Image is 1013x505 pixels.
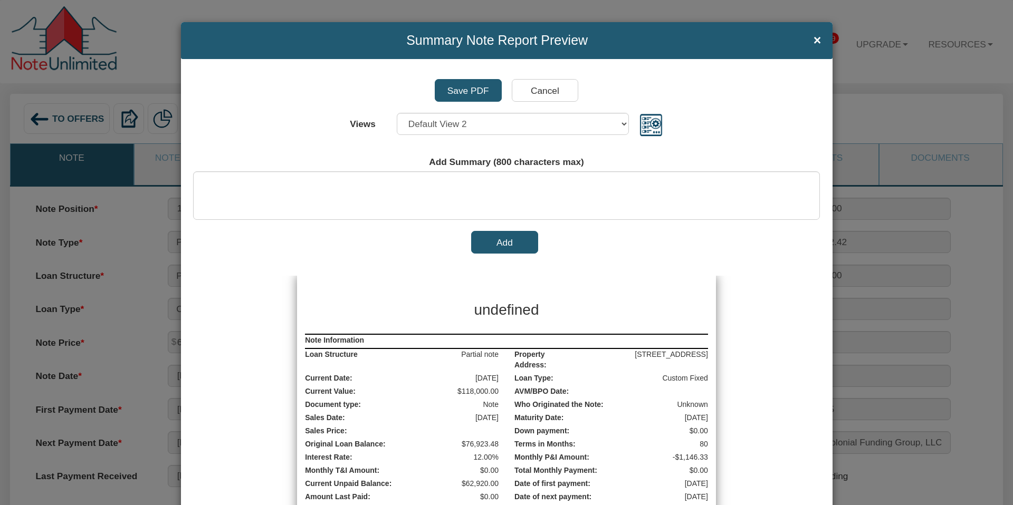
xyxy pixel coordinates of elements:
[646,452,716,462] div: -$1,146.33
[639,113,663,137] img: views.png
[437,399,506,410] div: Note
[297,335,716,345] label: Note Information
[506,412,646,423] label: Maturity Date:
[375,299,638,321] h3: undefined
[506,478,646,489] label: Date of first payment:
[506,399,646,410] label: Who Originated the Note:
[646,373,716,383] div: Custom Fixed
[429,156,584,169] label: Add Summary (800 characters max)
[506,349,559,370] label: Property Address:
[437,478,506,489] div: $62,920.00
[506,373,646,383] label: Loan Type:
[350,113,387,131] label: Views
[506,425,646,436] label: Down payment:
[437,465,506,475] div: $0.00
[437,349,506,360] div: Partial note
[297,373,437,383] label: Current Date:
[297,491,437,502] label: Amount Last Paid:
[435,79,502,101] input: Save PDF
[646,399,716,410] div: Unknown
[297,465,437,475] label: Monthly T&I Amount:
[297,439,437,449] label: Original Loan Balance:
[437,373,506,383] div: [DATE]
[437,452,506,462] div: 12.00%
[646,478,716,489] div: [DATE]
[437,491,506,502] div: $0.00
[646,412,716,423] div: [DATE]
[506,439,646,449] label: Terms in Months:
[192,33,802,47] span: Summary Note Report Preview
[471,231,538,253] button: Add
[506,452,646,462] label: Monthly P&I Amount:
[512,79,579,101] input: Cancel
[297,349,437,360] label: Loan Structure
[297,452,437,462] label: Interest Rate:
[297,386,437,396] label: Current Value:
[646,439,716,449] div: 80
[437,412,506,423] div: [DATE]
[297,399,437,410] label: Document type:
[646,465,716,475] div: $0.00
[297,425,437,436] label: Sales Price:
[646,491,716,502] div: [DATE]
[646,425,716,436] div: $0.00
[506,386,646,396] label: AVM/BPO Date:
[506,465,646,475] label: Total Monthly Payment:
[559,349,716,360] div: [STREET_ADDRESS]
[297,478,437,489] label: Current Unpaid Balance:
[297,412,437,423] label: Sales Date:
[437,439,506,449] div: $76,923.48
[506,491,646,502] label: Date of next payment:
[814,33,821,47] span: ×
[437,386,506,396] div: $118,000.00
